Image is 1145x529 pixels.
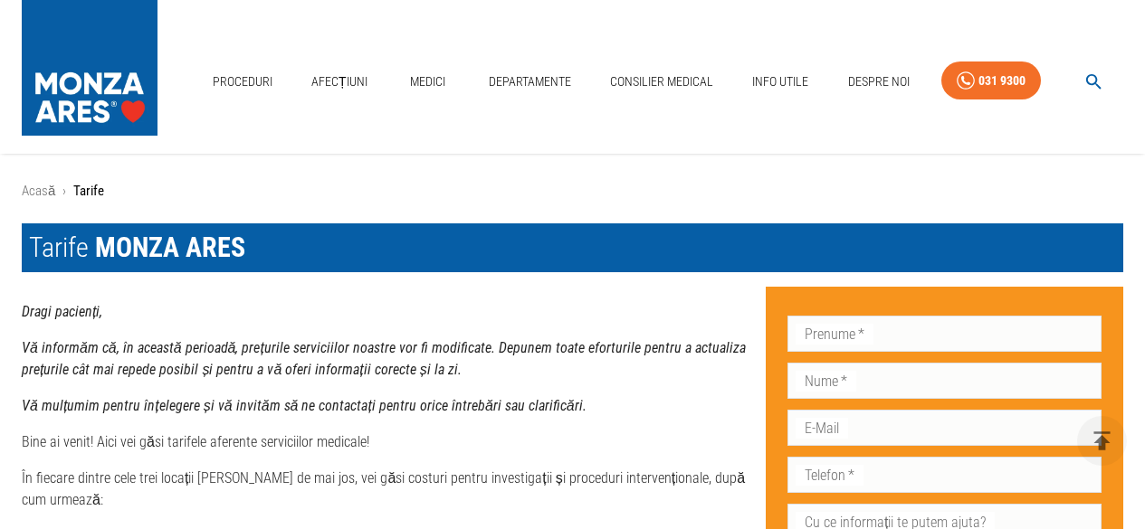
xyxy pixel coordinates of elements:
[62,181,66,202] li: ›
[22,303,102,320] strong: Dragi pacienți,
[841,63,917,100] a: Despre Noi
[22,397,587,414] strong: Vă mulțumim pentru înțelegere și vă invităm să ne contactați pentru orice întrebări sau clarificări.
[22,181,1123,202] nav: breadcrumb
[95,231,245,263] span: MONZA ARES
[603,63,720,100] a: Consilier Medical
[482,63,578,100] a: Departamente
[22,339,746,378] strong: Vă informăm că, în această perioadă, prețurile serviciilor noastre vor fi modificate. Depunem toa...
[73,181,104,202] p: Tarife
[745,63,816,100] a: Info Utile
[205,63,280,100] a: Proceduri
[22,223,1123,272] h1: Tarife
[978,70,1026,92] div: 031 9300
[304,63,375,100] a: Afecțiuni
[399,63,457,100] a: Medici
[1077,416,1127,466] button: delete
[22,468,751,511] p: În fiecare dintre cele trei locații [PERSON_NAME] de mai jos, vei găsi costuri pentru investigați...
[941,61,1041,100] a: 031 9300
[22,431,751,453] p: Bine ai venit! Aici vei găsi tarifele aferente serviciilor medicale!
[22,183,55,199] a: Acasă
